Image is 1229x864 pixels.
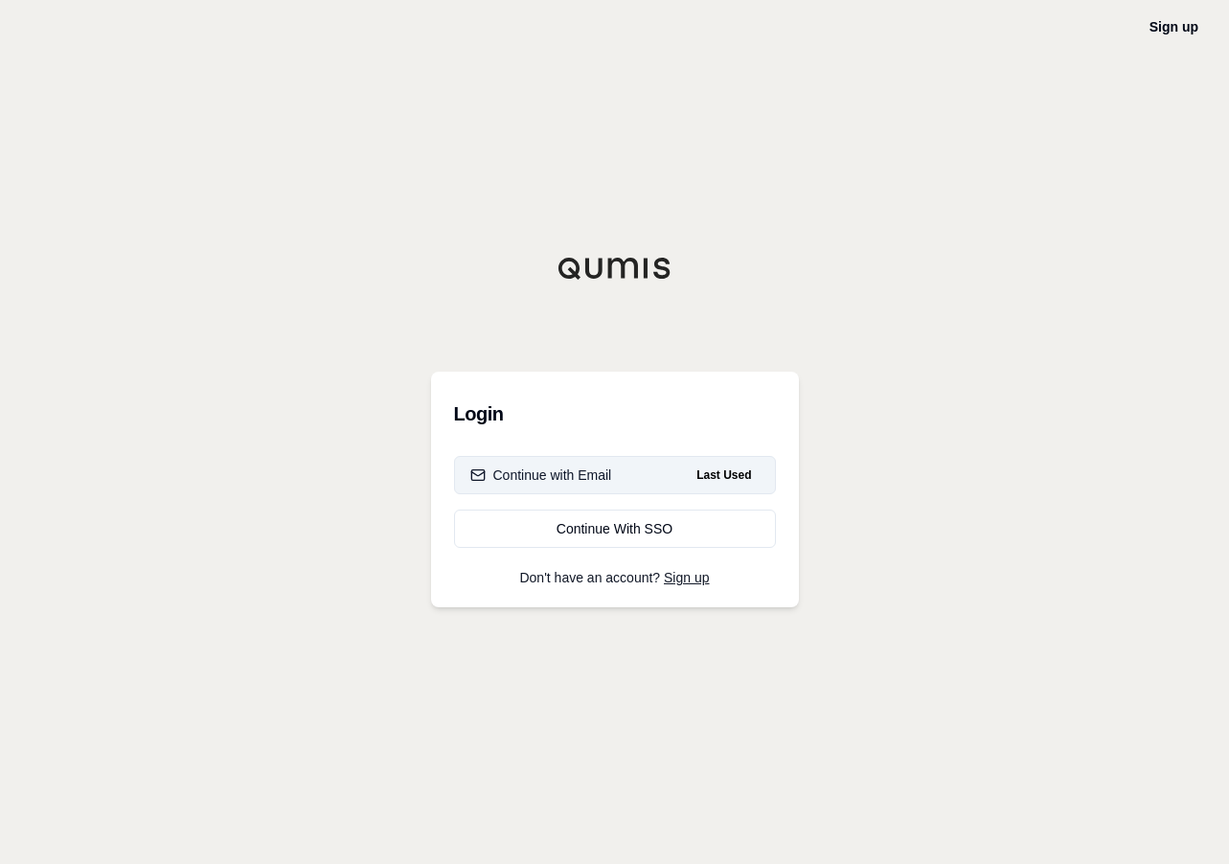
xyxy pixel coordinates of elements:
img: Qumis [558,257,672,280]
a: Continue With SSO [454,510,776,548]
div: Continue with Email [470,466,612,485]
p: Don't have an account? [454,571,776,584]
a: Sign up [1149,19,1198,34]
button: Continue with EmailLast Used [454,456,776,494]
a: Sign up [664,570,709,585]
div: Continue With SSO [470,519,760,538]
h3: Login [454,395,776,433]
span: Last Used [689,464,759,487]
